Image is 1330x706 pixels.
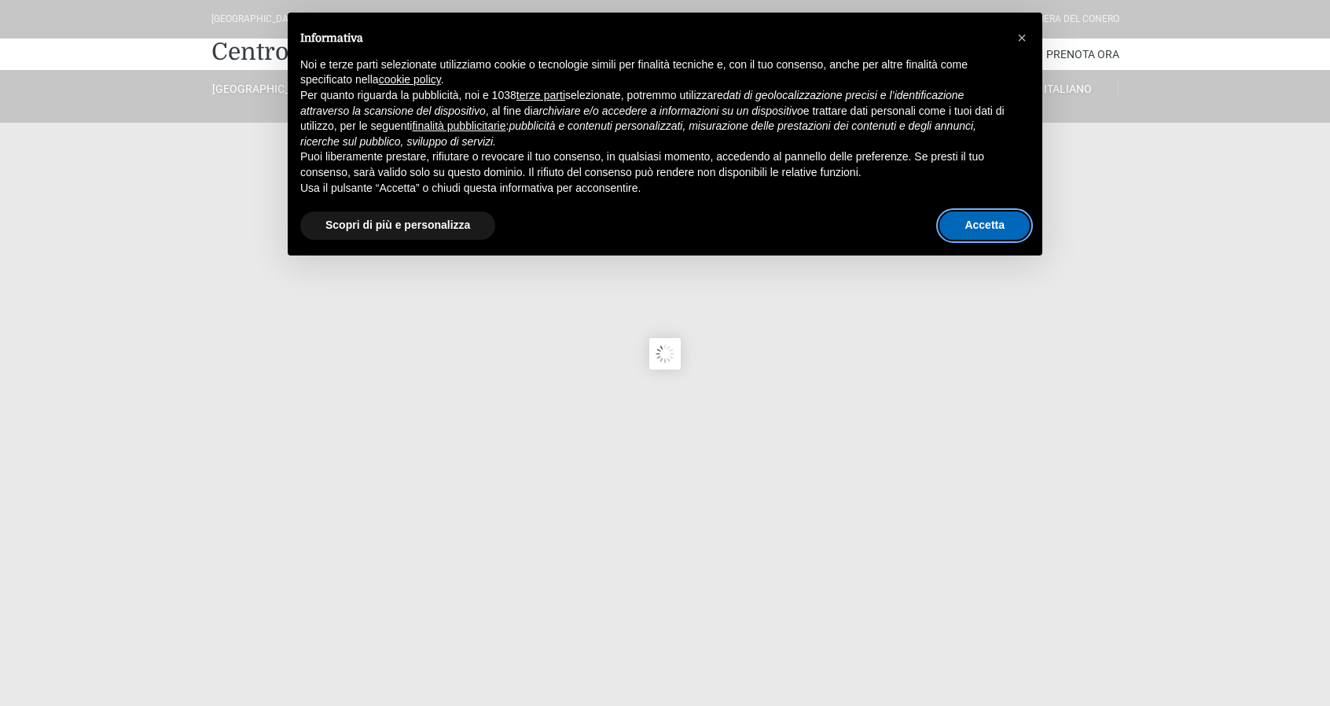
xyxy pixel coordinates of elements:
[516,88,565,104] button: terze parti
[533,105,803,117] em: archiviare e/o accedere a informazioni su un dispositivo
[211,36,515,68] a: Centro Vacanze De Angelis
[300,149,1005,180] p: Puoi liberamente prestare, rifiutare o revocare il tuo consenso, in qualsiasi momento, accedendo ...
[1009,25,1034,50] button: Chiudi questa informativa
[300,31,1005,45] h2: Informativa
[300,88,1005,149] p: Per quanto riguarda la pubblicità, noi e 1038 selezionate, potremmo utilizzare , al fine di e tra...
[379,73,441,86] a: cookie policy
[300,57,1005,88] p: Noi e terze parti selezionate utilizziamo cookie o tecnologie simili per finalità tecniche e, con...
[1017,29,1027,46] span: ×
[211,12,302,27] div: [GEOGRAPHIC_DATA]
[1046,39,1119,70] a: Prenota Ora
[300,89,964,117] em: dati di geolocalizzazione precisi e l’identificazione attraverso la scansione del dispositivo
[412,119,505,134] button: finalità pubblicitarie
[300,120,976,148] em: pubblicità e contenuti personalizzati, misurazione delle prestazioni dei contenuti e degli annunc...
[1044,83,1092,95] span: Italiano
[939,211,1030,240] button: Accetta
[300,181,1005,197] p: Usa il pulsante “Accetta” o chiudi questa informativa per acconsentire.
[211,82,312,96] a: [GEOGRAPHIC_DATA]
[300,211,495,240] button: Scopri di più e personalizza
[1027,12,1119,27] div: Riviera Del Conero
[1018,82,1119,96] a: Italiano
